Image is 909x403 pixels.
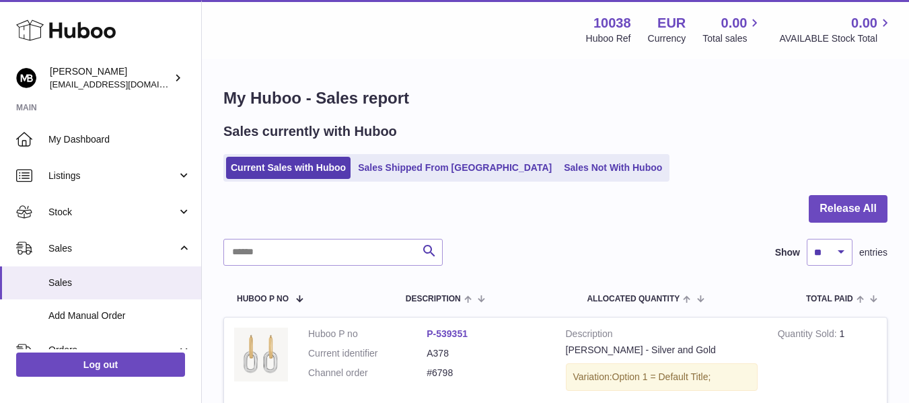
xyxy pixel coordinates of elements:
[648,32,686,45] div: Currency
[427,367,545,379] dd: #6798
[775,246,800,259] label: Show
[48,277,191,289] span: Sales
[809,195,887,223] button: Release All
[237,295,289,303] span: Huboo P no
[308,328,427,340] dt: Huboo P no
[859,246,887,259] span: entries
[779,14,893,45] a: 0.00 AVAILABLE Stock Total
[427,347,545,360] dd: A378
[353,157,556,179] a: Sales Shipped From [GEOGRAPHIC_DATA]
[702,14,762,45] a: 0.00 Total sales
[223,87,887,109] h1: My Huboo - Sales report
[587,295,680,303] span: ALLOCATED Quantity
[234,328,288,381] img: A378frontw_background.jpg
[702,32,762,45] span: Total sales
[48,242,177,255] span: Sales
[566,344,758,357] div: [PERSON_NAME] - Silver and Gold
[226,157,351,179] a: Current Sales with Huboo
[779,32,893,45] span: AVAILABLE Stock Total
[721,14,748,32] span: 0.00
[427,328,468,339] a: P-539351
[308,367,427,379] dt: Channel order
[612,371,711,382] span: Option 1 = Default Title;
[806,295,853,303] span: Total paid
[559,157,667,179] a: Sales Not With Huboo
[778,328,840,342] strong: Quantity Sold
[566,328,758,344] strong: Description
[48,170,177,182] span: Listings
[308,347,427,360] dt: Current identifier
[657,14,686,32] strong: EUR
[406,295,461,303] span: Description
[48,309,191,322] span: Add Manual Order
[586,32,631,45] div: Huboo Ref
[593,14,631,32] strong: 10038
[50,79,198,89] span: [EMAIL_ADDRESS][DOMAIN_NAME]
[50,65,171,91] div: [PERSON_NAME]
[566,363,758,391] div: Variation:
[48,206,177,219] span: Stock
[851,14,877,32] span: 0.00
[223,122,397,141] h2: Sales currently with Huboo
[48,344,177,357] span: Orders
[48,133,191,146] span: My Dashboard
[16,68,36,88] img: hi@margotbardot.com
[16,353,185,377] a: Log out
